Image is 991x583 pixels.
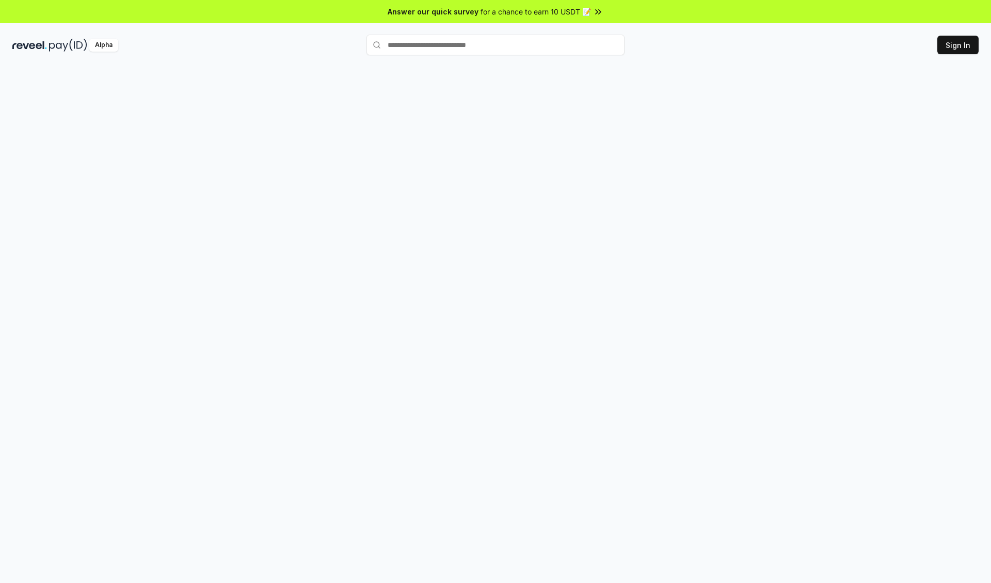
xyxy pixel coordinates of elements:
img: reveel_dark [12,39,47,52]
span: Answer our quick survey [388,6,478,17]
span: for a chance to earn 10 USDT 📝 [481,6,591,17]
img: pay_id [49,39,87,52]
div: Alpha [89,39,118,52]
button: Sign In [937,36,979,54]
